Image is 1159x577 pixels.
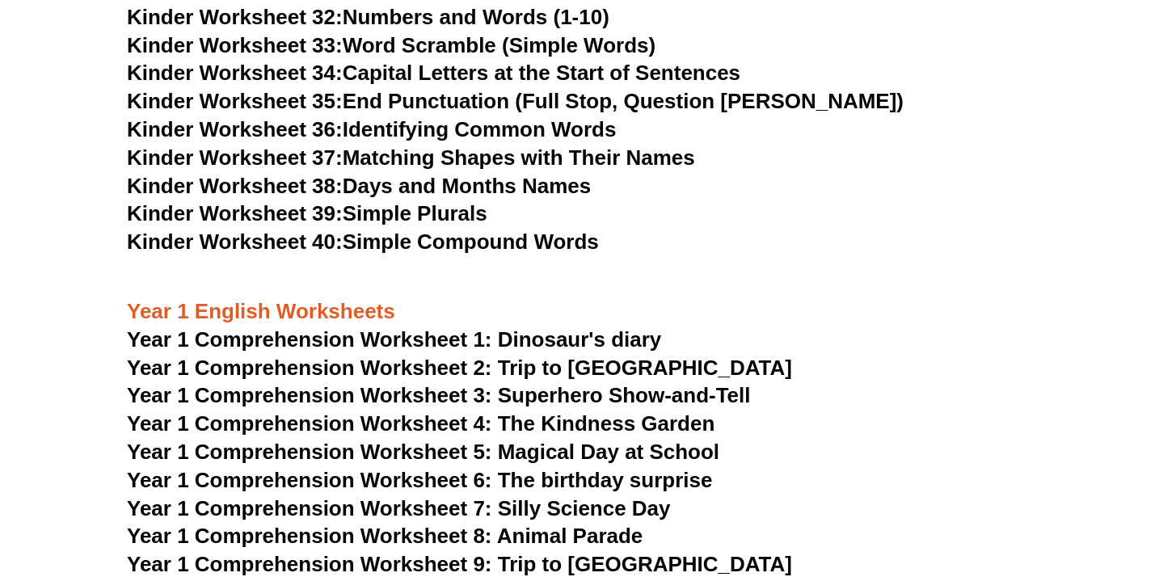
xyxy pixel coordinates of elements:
[127,327,661,352] a: Year 1 Comprehension Worksheet 1: Dinosaur's diary
[127,145,695,170] a: Kinder Worksheet 37:Matching Shapes with Their Names
[127,89,343,113] span: Kinder Worksheet 35:
[127,33,655,57] a: Kinder Worksheet 33:Word Scramble (Simple Words)
[127,468,712,492] a: Year 1 Comprehension Worksheet 6: The birthday surprise
[127,411,714,436] a: Year 1 Comprehension Worksheet 4: The Kindness Garden
[127,117,616,141] a: Kinder Worksheet 36:Identifying Common Words
[127,61,343,85] span: Kinder Worksheet 34:
[127,298,1032,326] h3: Year 1 English Worksheets
[127,383,751,407] a: Year 1 Comprehension Worksheet 3: Superhero Show-and-Tell
[882,394,1159,577] iframe: Chat Widget
[127,496,671,520] a: Year 1 Comprehension Worksheet 7: Silly Science Day
[127,145,343,170] span: Kinder Worksheet 37:
[127,5,609,29] a: Kinder Worksheet 32:Numbers and Words (1-10)
[127,356,792,380] a: Year 1 Comprehension Worksheet 2: Trip to [GEOGRAPHIC_DATA]
[127,33,343,57] span: Kinder Worksheet 33:
[127,230,599,254] a: Kinder Worksheet 40:Simple Compound Words
[127,174,591,198] a: Kinder Worksheet 38:Days and Months Names
[127,201,487,225] a: Kinder Worksheet 39:Simple Plurals
[127,61,740,85] a: Kinder Worksheet 34:Capital Letters at the Start of Sentences
[127,174,343,198] span: Kinder Worksheet 38:
[127,5,343,29] span: Kinder Worksheet 32:
[127,524,643,548] a: Year 1 Comprehension Worksheet 8: Animal Parade
[127,440,719,464] a: Year 1 Comprehension Worksheet 5: Magical Day at School
[127,201,343,225] span: Kinder Worksheet 39:
[127,230,343,254] span: Kinder Worksheet 40:
[127,117,343,141] span: Kinder Worksheet 36:
[127,89,904,113] a: Kinder Worksheet 35:End Punctuation (Full Stop, Question [PERSON_NAME])
[127,552,792,576] a: Year 1 Comprehension Worksheet 9: Trip to [GEOGRAPHIC_DATA]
